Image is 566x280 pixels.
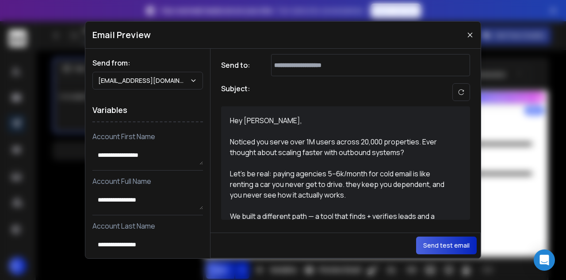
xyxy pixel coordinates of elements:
p: Account Full Name [92,176,203,187]
p: [EMAIL_ADDRESS][DOMAIN_NAME] [98,76,190,85]
div: We built a different path — a tool that finds + verifies leads and a playbook that shows you how ... [230,211,451,243]
h1: Variables [92,98,203,122]
div: Let’s be real: paying agencies 5–6k/month for cold email is like renting a car you never get to d... [230,168,451,200]
h1: Send to: [221,60,256,70]
h1: Send from: [92,58,203,68]
div: Open Intercom Messenger [534,249,555,271]
h1: Email Preview [92,29,151,41]
div: Hey [PERSON_NAME], [230,115,451,126]
div: Noticed you serve over 1M users across 20,000 properties. Ever thought about scaling faster with ... [230,136,451,158]
button: Send test email [416,237,477,254]
p: Account Last Name [92,221,203,231]
h1: Subject: [221,83,250,101]
p: Account First Name [92,131,203,142]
